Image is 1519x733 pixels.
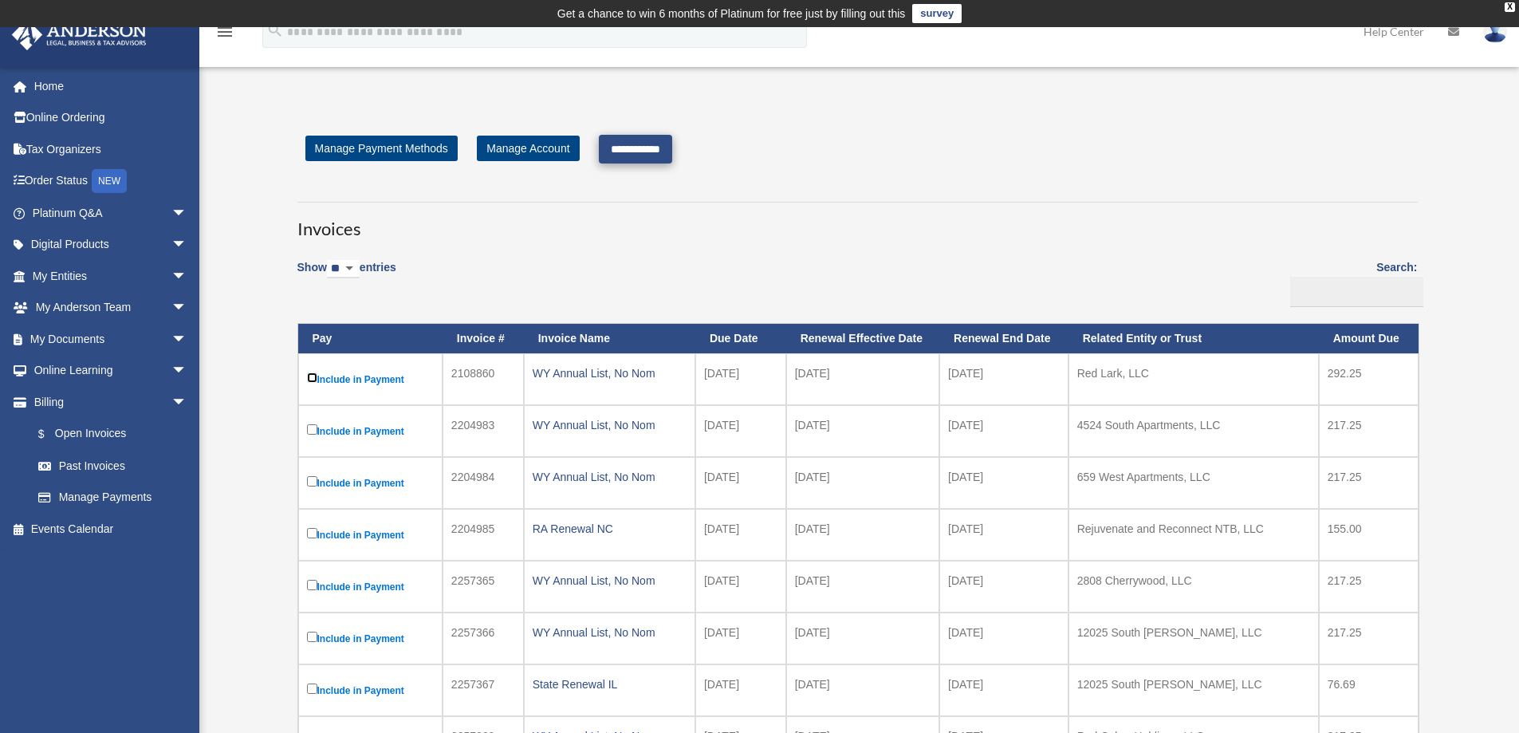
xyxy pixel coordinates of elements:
td: [DATE] [939,613,1068,664]
a: Order StatusNEW [11,165,211,198]
td: Rejuvenate and Reconnect NTB, LLC [1068,509,1319,561]
th: Renewal End Date: activate to sort column ascending [939,324,1068,353]
td: 292.25 [1319,353,1419,405]
span: arrow_drop_down [171,260,203,293]
div: close [1505,2,1515,12]
td: [DATE] [695,509,786,561]
a: Billingarrow_drop_down [11,386,203,418]
span: arrow_drop_down [171,197,203,230]
td: [DATE] [695,664,786,716]
th: Invoice Name: activate to sort column ascending [524,324,695,353]
a: Online Ordering [11,102,211,134]
a: survey [912,4,962,23]
h3: Invoices [297,202,1418,242]
label: Include in Payment [307,369,434,389]
td: [DATE] [939,457,1068,509]
td: 12025 South [PERSON_NAME], LLC [1068,664,1319,716]
label: Include in Payment [307,525,434,545]
div: WY Annual List, No Nom [533,621,687,644]
i: search [266,22,284,39]
label: Include in Payment [307,473,434,493]
img: User Pic [1483,20,1507,43]
a: My Documentsarrow_drop_down [11,323,211,355]
input: Include in Payment [307,476,317,487]
td: 2257367 [443,664,524,716]
div: WY Annual List, No Nom [533,414,687,436]
td: [DATE] [786,353,939,405]
td: [DATE] [939,561,1068,613]
input: Include in Payment [307,684,317,694]
td: 659 West Apartments, LLC [1068,457,1319,509]
a: Tax Organizers [11,133,211,165]
td: [DATE] [695,353,786,405]
a: Platinum Q&Aarrow_drop_down [11,197,211,229]
div: NEW [92,169,127,193]
td: 76.69 [1319,664,1419,716]
td: 2257366 [443,613,524,664]
a: Online Learningarrow_drop_down [11,355,211,387]
a: My Anderson Teamarrow_drop_down [11,292,211,324]
th: Due Date: activate to sort column ascending [695,324,786,353]
td: Red Lark, LLC [1068,353,1319,405]
td: [DATE] [939,405,1068,457]
div: RA Renewal NC [533,518,687,540]
label: Include in Payment [307,421,434,441]
td: 4524 South Apartments, LLC [1068,405,1319,457]
span: arrow_drop_down [171,323,203,356]
td: [DATE] [695,561,786,613]
a: Manage Payment Methods [305,136,458,161]
a: Events Calendar [11,513,211,545]
td: [DATE] [786,561,939,613]
a: Manage Account [477,136,579,161]
th: Amount Due: activate to sort column ascending [1319,324,1419,353]
a: Manage Payments [22,482,203,514]
a: $Open Invoices [22,418,195,451]
td: 155.00 [1319,509,1419,561]
td: [DATE] [939,353,1068,405]
div: WY Annual List, No Nom [533,569,687,592]
td: 12025 South [PERSON_NAME], LLC [1068,613,1319,664]
td: 217.25 [1319,405,1419,457]
label: Include in Payment [307,629,434,648]
span: arrow_drop_down [171,355,203,388]
input: Include in Payment [307,424,317,435]
td: [DATE] [939,664,1068,716]
td: [DATE] [695,457,786,509]
td: 2204985 [443,509,524,561]
span: arrow_drop_down [171,229,203,262]
div: WY Annual List, No Nom [533,362,687,384]
input: Include in Payment [307,580,317,590]
input: Include in Payment [307,632,317,642]
td: [DATE] [786,613,939,664]
a: Past Invoices [22,450,203,482]
div: WY Annual List, No Nom [533,466,687,488]
th: Related Entity or Trust: activate to sort column ascending [1068,324,1319,353]
label: Include in Payment [307,680,434,700]
img: Anderson Advisors Platinum Portal [7,19,152,50]
select: Showentries [327,260,360,278]
input: Include in Payment [307,528,317,538]
a: My Entitiesarrow_drop_down [11,260,211,292]
input: Include in Payment [307,372,317,383]
div: Get a chance to win 6 months of Platinum for free just by filling out this [557,4,906,23]
th: Pay: activate to sort column descending [298,324,443,353]
label: Search: [1285,258,1418,307]
a: Digital Productsarrow_drop_down [11,229,211,261]
td: [DATE] [695,613,786,664]
div: State Renewal IL [533,673,687,696]
i: menu [215,22,234,41]
td: [DATE] [786,509,939,561]
label: Show entries [297,258,396,294]
td: 2204983 [443,405,524,457]
td: 2108860 [443,353,524,405]
td: [DATE] [786,664,939,716]
td: [DATE] [695,405,786,457]
td: 2808 Cherrywood, LLC [1068,561,1319,613]
label: Include in Payment [307,577,434,597]
a: menu [215,28,234,41]
input: Search: [1290,277,1423,307]
span: $ [47,424,55,444]
span: arrow_drop_down [171,386,203,419]
td: 2204984 [443,457,524,509]
td: [DATE] [786,457,939,509]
